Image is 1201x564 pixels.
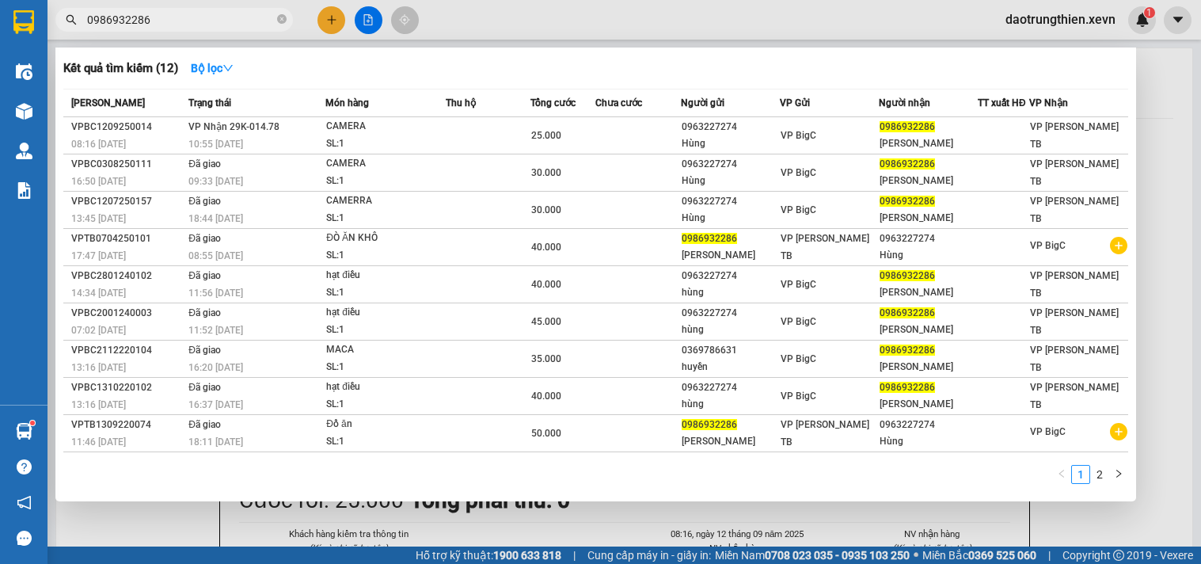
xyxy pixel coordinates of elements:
span: VP [PERSON_NAME] TB [1030,307,1119,336]
div: SL: 1 [326,247,445,265]
div: hạt điều [326,453,445,471]
span: VP Gửi [780,97,810,109]
div: [PERSON_NAME] [880,284,977,301]
li: Next Page [1109,465,1128,484]
div: hùng [682,322,779,338]
div: SL: 1 [326,284,445,302]
span: Đã giao [188,307,221,318]
span: 30.000 [531,204,561,215]
div: VPBC1209250014 [71,119,184,135]
button: left [1052,465,1071,484]
span: 0986932286 [682,233,737,244]
div: VPBC1310220102 [71,379,184,396]
div: CAMERA [326,155,445,173]
span: 30.000 [531,167,561,178]
div: VPBC1207250157 [71,193,184,210]
div: 0963227274 [682,268,779,284]
span: 13:45 [DATE] [71,213,126,224]
span: VP [PERSON_NAME] TB [1030,158,1119,187]
span: search [66,14,77,25]
div: Hùng [880,247,977,264]
span: 14:34 [DATE] [71,288,126,299]
span: notification [17,495,32,510]
div: VPBC2001240003 [71,305,184,322]
span: 0986932286 [880,307,935,318]
span: Đã giao [188,196,221,207]
span: Đã giao [188,345,221,356]
sup: 1 [30,421,35,425]
div: 0369786631 [682,342,779,359]
span: 13:16 [DATE] [71,399,126,410]
div: [PERSON_NAME] [880,359,977,375]
li: 2 [1090,465,1109,484]
span: 18:11 [DATE] [188,436,243,448]
img: solution-icon [16,182,32,199]
div: [PERSON_NAME] [880,135,977,152]
div: [PERSON_NAME] [880,396,977,413]
span: 09:33 [DATE] [188,176,243,187]
span: close-circle [277,14,287,24]
span: right [1114,469,1123,478]
span: VP [PERSON_NAME] TB [1030,121,1119,150]
li: Previous Page [1052,465,1071,484]
div: CAMERA [326,118,445,135]
span: VP [PERSON_NAME] TB [1030,270,1119,299]
strong: Bộ lọc [191,62,234,74]
span: Đã giao [188,233,221,244]
div: SL: 1 [326,433,445,451]
span: 40.000 [531,242,561,253]
div: 0963227274 [682,305,779,322]
span: Người gửi [681,97,724,109]
span: Người nhận [879,97,930,109]
span: 17:47 [DATE] [71,250,126,261]
span: VP BigC [1030,426,1066,437]
div: [PERSON_NAME] [880,210,977,227]
div: Hùng [682,173,779,189]
span: 35.000 [531,353,561,364]
span: 11:52 [DATE] [188,325,243,336]
div: ĐÒ ĂN KHÔ [326,230,445,247]
span: VP Nhận [1029,97,1068,109]
span: plus-circle [1110,423,1127,440]
span: 50.000 [531,428,561,439]
span: 0986932286 [880,121,935,132]
div: VPBC2801240102 [71,268,184,284]
span: VP Nhận 29K-014.78 [188,121,279,132]
img: warehouse-icon [16,423,32,440]
div: VPBC1405220070 [71,454,184,471]
div: hạt điều [326,304,445,322]
img: logo-vxr [13,10,34,34]
span: Tổng cước [530,97,576,109]
div: SL: 1 [326,396,445,413]
div: [PERSON_NAME] [682,247,779,264]
div: SL: 1 [326,210,445,227]
a: 2 [1091,466,1108,483]
span: Trạng thái [188,97,231,109]
span: Đã giao [188,382,221,393]
span: 0986932286 [880,196,935,207]
span: question-circle [17,459,32,474]
span: plus-circle [1110,237,1127,254]
span: 0986932286 [682,419,737,430]
div: [PERSON_NAME] [880,173,977,189]
span: VP BigC [781,130,816,141]
div: 0963227274 [682,119,779,135]
div: hạt điều [326,267,445,284]
span: 16:50 [DATE] [71,176,126,187]
span: 11:56 [DATE] [188,288,243,299]
input: Tìm tên, số ĐT hoặc mã đơn [87,11,274,29]
span: 16:37 [DATE] [188,399,243,410]
div: Hùng [880,433,977,450]
div: 0963227274 [880,231,977,247]
div: VPBC0308250111 [71,156,184,173]
span: 0986932286 [880,270,935,281]
span: 18:44 [DATE] [188,213,243,224]
span: message [17,531,32,546]
div: Đồ ăn [326,416,445,433]
div: [PERSON_NAME] [880,322,977,338]
div: SL: 1 [326,359,445,376]
img: warehouse-icon [16,143,32,159]
span: VP BigC [781,167,816,178]
span: 25.000 [531,130,561,141]
span: 40.000 [531,391,561,402]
